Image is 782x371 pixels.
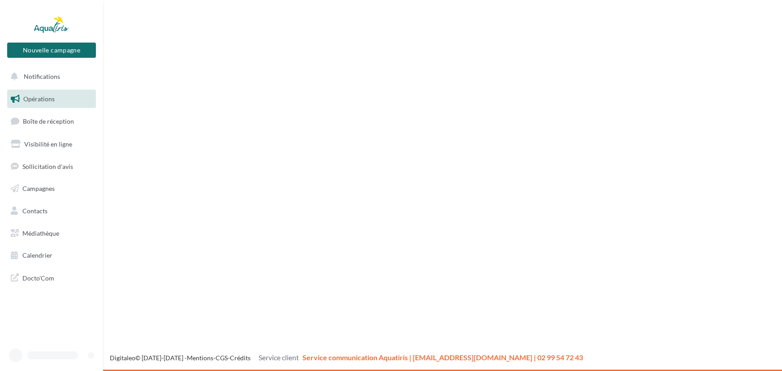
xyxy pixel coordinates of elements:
[5,246,98,265] a: Calendrier
[22,207,48,215] span: Contacts
[5,202,98,220] a: Contacts
[23,95,55,103] span: Opérations
[22,272,54,284] span: Docto'Com
[5,179,98,198] a: Campagnes
[110,354,135,362] a: Digitaleo
[24,140,72,148] span: Visibilité en ligne
[24,73,60,80] span: Notifications
[259,353,299,362] span: Service client
[187,354,213,362] a: Mentions
[22,229,59,237] span: Médiathèque
[7,43,96,58] button: Nouvelle campagne
[5,268,98,287] a: Docto'Com
[22,251,52,259] span: Calendrier
[22,162,73,170] span: Sollicitation d'avis
[5,157,98,176] a: Sollicitation d'avis
[216,354,228,362] a: CGS
[22,185,55,192] span: Campagnes
[110,354,583,362] span: © [DATE]-[DATE] - - -
[5,135,98,154] a: Visibilité en ligne
[23,117,74,125] span: Boîte de réception
[5,224,98,243] a: Médiathèque
[5,112,98,131] a: Boîte de réception
[230,354,251,362] a: Crédits
[5,67,94,86] button: Notifications
[302,353,583,362] span: Service communication Aquatiris | [EMAIL_ADDRESS][DOMAIN_NAME] | 02 99 54 72 43
[5,90,98,108] a: Opérations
